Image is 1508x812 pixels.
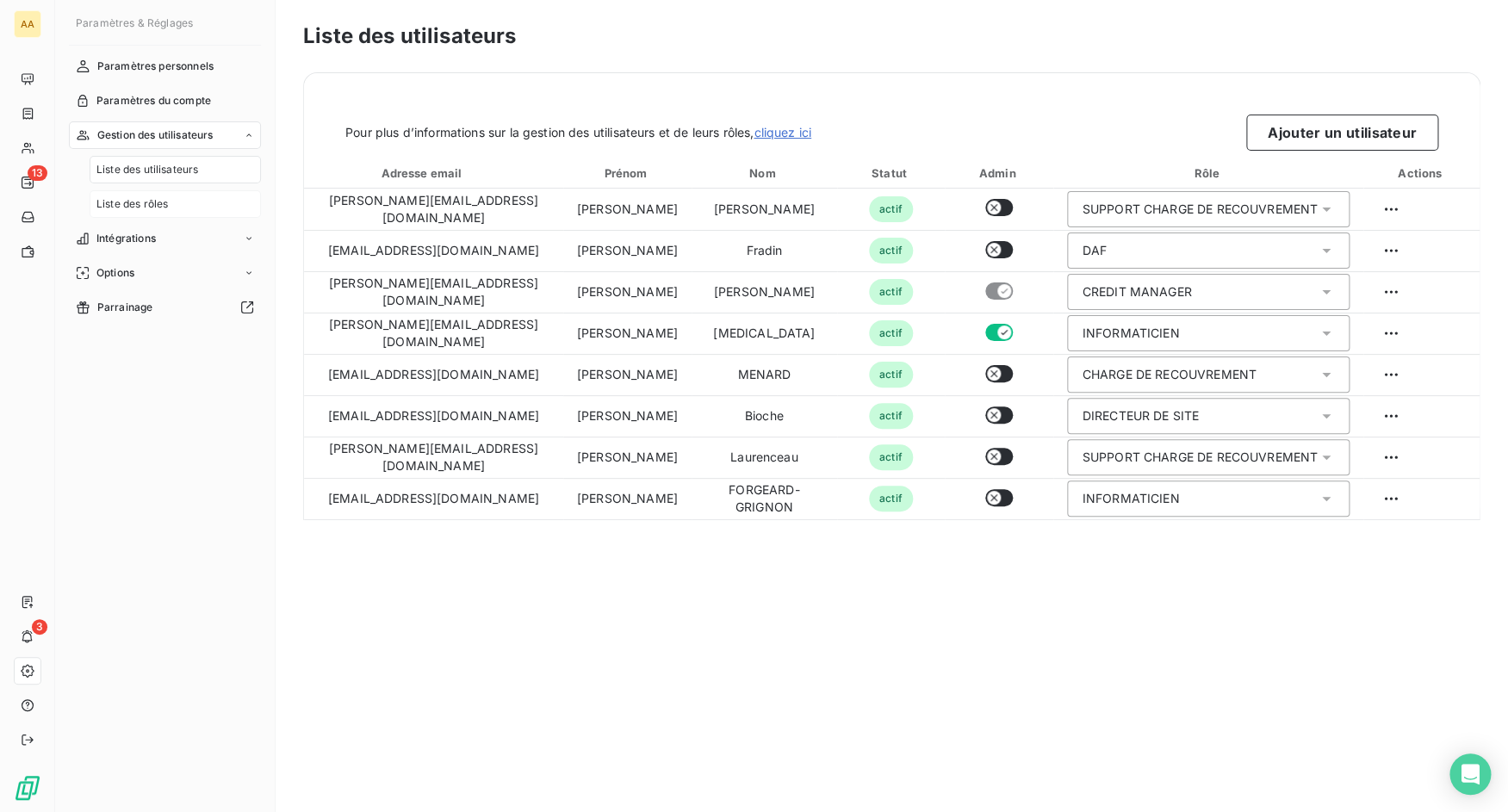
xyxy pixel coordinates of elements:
[96,93,211,108] span: Paramètres du compte
[754,125,811,139] a: cliquez ici
[563,478,692,519] td: [PERSON_NAME]
[1057,164,1360,182] div: Rôle
[69,53,261,80] a: Paramètres personnels
[304,158,563,189] th: Toggle SortBy
[303,21,1480,52] h3: Liste des utilisateurs
[14,10,41,38] div: AA
[304,230,563,271] td: [EMAIL_ADDRESS][DOMAIN_NAME]
[14,169,40,196] a: 13
[563,230,692,271] td: [PERSON_NAME]
[69,259,261,287] a: Options
[841,164,941,182] div: Statut
[96,162,198,177] span: Liste des utilisateurs
[692,271,837,313] td: [PERSON_NAME]
[1082,366,1256,383] div: CHARGE DE RECOUVREMENT
[76,16,193,29] span: Paramètres & Réglages
[869,362,913,387] span: actif
[90,190,261,218] a: Liste des rôles
[304,478,563,519] td: [EMAIL_ADDRESS][DOMAIN_NAME]
[96,196,168,212] span: Liste des rôles
[304,189,563,230] td: [PERSON_NAME][EMAIL_ADDRESS][DOMAIN_NAME]
[869,238,913,263] span: actif
[97,300,153,315] span: Parrainage
[563,189,692,230] td: [PERSON_NAME]
[28,165,47,181] span: 13
[304,354,563,395] td: [EMAIL_ADDRESS][DOMAIN_NAME]
[1082,490,1179,507] div: INFORMATICIEN
[1082,283,1191,301] div: CREDIT MANAGER
[96,265,134,281] span: Options
[69,225,261,252] a: Intégrations
[692,313,837,354] td: [MEDICAL_DATA]
[97,127,214,143] span: Gestion des utilisateurs
[692,158,837,189] th: Toggle SortBy
[692,437,837,478] td: Laurenceau
[1082,242,1106,259] div: DAF
[692,395,837,437] td: Bioche
[563,313,692,354] td: [PERSON_NAME]
[90,156,261,183] a: Liste des utilisateurs
[1082,325,1179,342] div: INFORMATICIEN
[1449,753,1491,795] div: Open Intercom Messenger
[869,279,913,305] span: actif
[869,320,913,346] span: actif
[69,121,261,218] a: Gestion des utilisateursListe des utilisateursListe des rôles
[69,87,261,115] a: Paramètres du compte
[307,164,560,182] div: Adresse email
[869,196,913,222] span: actif
[563,271,692,313] td: [PERSON_NAME]
[869,444,913,470] span: actif
[1367,164,1476,182] div: Actions
[97,59,214,74] span: Paramètres personnels
[563,437,692,478] td: [PERSON_NAME]
[1082,407,1199,425] div: DIRECTEUR DE SITE
[304,313,563,354] td: [PERSON_NAME][EMAIL_ADDRESS][DOMAIN_NAME]
[692,230,837,271] td: Fradin
[692,478,837,519] td: FORGEARD-GRIGNON
[1082,449,1318,466] div: SUPPORT CHARGE DE RECOUVREMENT
[567,164,688,182] div: Prénom
[304,271,563,313] td: [PERSON_NAME][EMAIL_ADDRESS][DOMAIN_NAME]
[869,403,913,429] span: actif
[14,774,41,802] img: Logo LeanPay
[32,619,47,635] span: 3
[563,354,692,395] td: [PERSON_NAME]
[304,437,563,478] td: [PERSON_NAME][EMAIL_ADDRESS][DOMAIN_NAME]
[948,164,1051,182] div: Admin
[837,158,945,189] th: Toggle SortBy
[692,189,837,230] td: [PERSON_NAME]
[1246,115,1438,151] button: Ajouter un utilisateur
[345,124,811,141] span: Pour plus d’informations sur la gestion des utilisateurs et de leurs rôles,
[695,164,834,182] div: Nom
[304,395,563,437] td: [EMAIL_ADDRESS][DOMAIN_NAME]
[96,231,156,246] span: Intégrations
[563,158,692,189] th: Toggle SortBy
[1082,201,1318,218] div: SUPPORT CHARGE DE RECOUVREMENT
[563,395,692,437] td: [PERSON_NAME]
[692,354,837,395] td: MENARD
[869,486,913,511] span: actif
[69,294,261,321] a: Parrainage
